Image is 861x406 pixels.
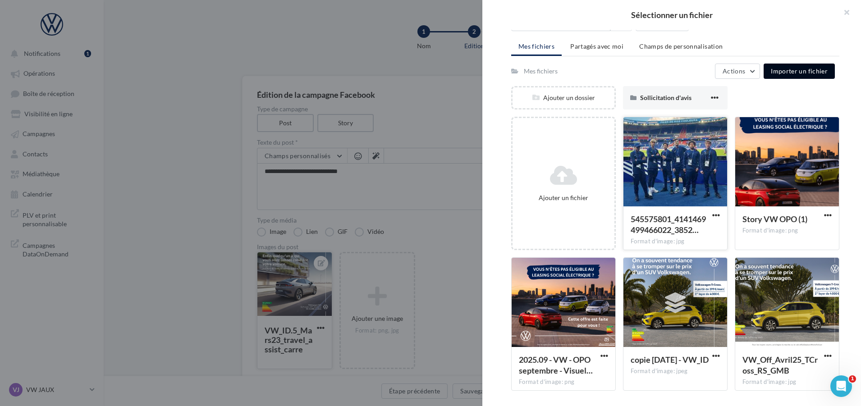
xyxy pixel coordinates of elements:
[570,42,623,50] span: Partagés avec moi
[513,93,614,102] div: Ajouter un dossier
[519,378,608,386] div: Format d'image: png
[518,42,554,50] span: Mes fichiers
[742,214,807,224] span: Story VW OPO (1)
[631,355,709,365] span: copie 29-04-2025 - VW_ID
[742,227,832,235] div: Format d'image: png
[524,67,558,76] div: Mes fichiers
[715,64,760,79] button: Actions
[631,237,720,246] div: Format d'image: jpg
[830,375,852,397] iframe: Intercom live chat
[771,67,828,75] span: Importer un fichier
[631,214,706,235] span: 545575801_4141469499466022_3852475673395597051_n
[742,355,818,375] span: VW_Off_Avril25_TCross_RS_GMB
[723,67,745,75] span: Actions
[742,378,832,386] div: Format d'image: jpg
[764,64,835,79] button: Importer un fichier
[640,94,692,101] span: Sollicitation d'avis
[519,355,593,375] span: 2025.09 - VW - OPO septembre - Visuel RS (1)
[516,193,611,202] div: Ajouter un fichier
[497,11,847,19] h2: Sélectionner un fichier
[849,375,856,383] span: 1
[631,367,720,375] div: Format d'image: jpeg
[639,42,723,50] span: Champs de personnalisation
